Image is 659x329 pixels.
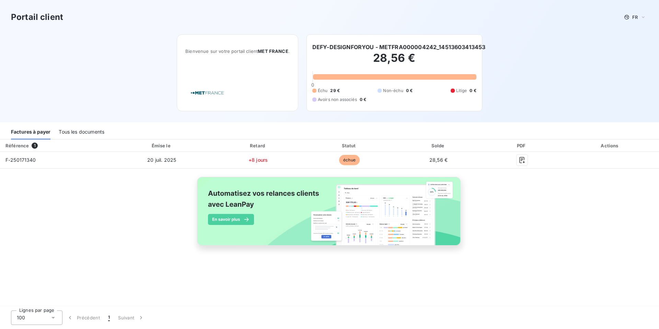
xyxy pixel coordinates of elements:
[312,43,486,51] h6: DEFY-DESIGNFORYOU - METFRA000004242_14513603413453
[5,157,36,163] span: F-250171340
[456,88,467,94] span: Litige
[632,14,638,20] span: FR
[563,142,658,149] div: Actions
[108,314,110,321] span: 1
[104,310,114,325] button: 1
[114,310,149,325] button: Suivant
[406,88,413,94] span: 0 €
[258,48,288,54] span: MET FRANCE
[470,88,476,94] span: 0 €
[360,97,366,103] span: 0 €
[32,143,38,149] span: 1
[318,97,357,103] span: Avoirs non associés
[191,173,468,257] img: banner
[339,155,360,165] span: échue
[59,125,104,139] div: Tous les documents
[484,142,560,149] div: PDF
[213,142,303,149] div: Retard
[17,314,25,321] span: 100
[11,11,63,23] h3: Portail client
[185,83,229,103] img: Company logo
[11,125,50,139] div: Factures à payer
[429,157,448,163] span: 28,56 €
[185,48,290,54] span: Bienvenue sur votre portail client .
[396,142,481,149] div: Solde
[312,51,476,72] h2: 28,56 €
[330,88,340,94] span: 29 €
[248,157,268,163] span: +8 jours
[383,88,403,94] span: Non-échu
[306,142,393,149] div: Statut
[311,82,314,88] span: 0
[62,310,104,325] button: Précédent
[318,88,328,94] span: Échu
[113,142,211,149] div: Émise le
[147,157,176,163] span: 20 juil. 2025
[5,143,29,148] div: Référence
